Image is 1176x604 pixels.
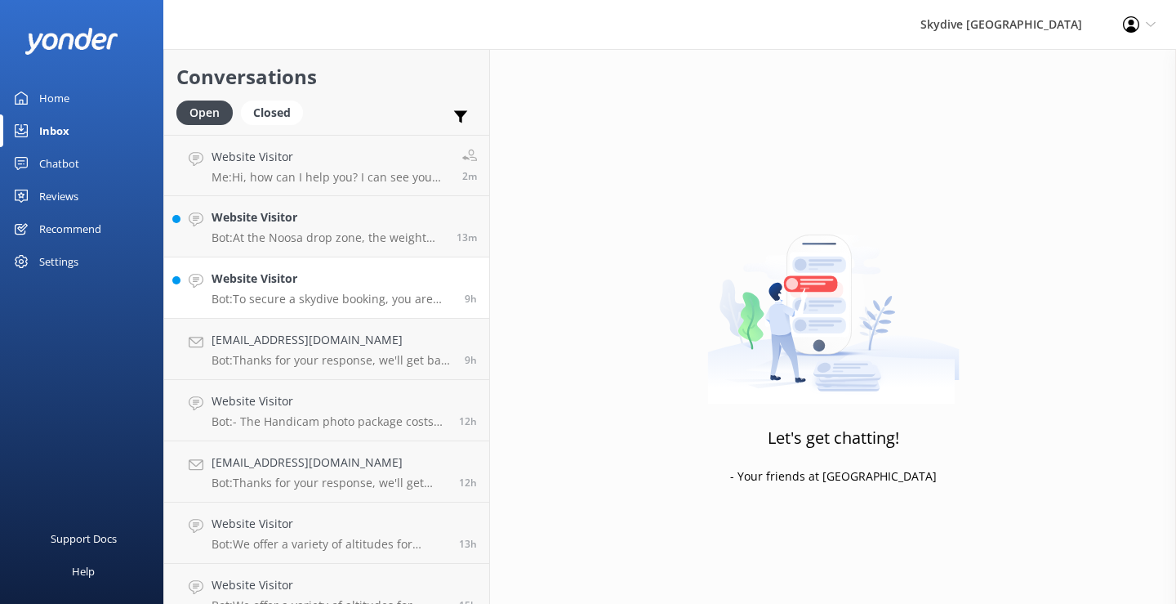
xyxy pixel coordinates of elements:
[212,170,450,185] p: Me: Hi, how can I help you? I can see you have booked with transfer from [GEOGRAPHIC_DATA], you w...
[164,257,489,319] a: Website VisitorBot:To secure a skydive booking, you are required to make full payment in advance....
[730,468,937,485] p: - Your friends at [GEOGRAPHIC_DATA]
[39,245,78,278] div: Settings
[212,331,452,349] h4: [EMAIL_ADDRESS][DOMAIN_NAME]
[176,103,241,121] a: Open
[212,148,450,166] h4: Website Visitor
[212,392,447,410] h4: Website Visitor
[212,515,447,533] h4: Website Visitor
[39,213,101,245] div: Recommend
[212,292,452,306] p: Bot: To secure a skydive booking, you are required to make full payment in advance. We offer vari...
[459,537,477,551] span: Sep 26 2025 05:34pm (UTC +10:00) Australia/Brisbane
[164,503,489,564] a: Website VisitorBot:We offer a variety of altitudes for skydiving, with all dropzones providing ju...
[459,414,477,428] span: Sep 26 2025 06:50pm (UTC +10:00) Australia/Brisbane
[24,28,118,55] img: yonder-white-logo.png
[164,441,489,503] a: [EMAIL_ADDRESS][DOMAIN_NAME]Bot:Thanks for your response, we'll get back to you as soon as we can...
[241,101,303,125] div: Closed
[39,82,69,114] div: Home
[707,200,960,405] img: artwork of a man stealing a conversation from at giant smartphone
[212,230,444,245] p: Bot: At the Noosa drop zone, the weight cut-off limit is typically between 110-115kgs. Customers ...
[176,101,233,125] div: Open
[465,292,477,306] span: Sep 26 2025 10:10pm (UTC +10:00) Australia/Brisbane
[164,196,489,257] a: Website VisitorBot:At the Noosa drop zone, the weight cut-off limit is typically between 110-115k...
[212,576,447,594] h4: Website Visitor
[39,180,78,213] div: Reviews
[241,103,311,121] a: Closed
[212,208,444,226] h4: Website Visitor
[768,425,899,451] h3: Let's get chatting!
[212,537,447,552] p: Bot: We offer a variety of altitudes for skydiving, with all dropzones providing jumps up to 15,0...
[164,319,489,380] a: [EMAIL_ADDRESS][DOMAIN_NAME]Bot:Thanks for your response, we'll get back to you as soon as we can...
[212,270,452,288] h4: Website Visitor
[459,476,477,490] span: Sep 26 2025 06:28pm (UTC +10:00) Australia/Brisbane
[465,353,477,367] span: Sep 26 2025 09:52pm (UTC +10:00) Australia/Brisbane
[39,147,79,180] div: Chatbot
[72,555,95,588] div: Help
[39,114,69,147] div: Inbox
[212,353,452,368] p: Bot: Thanks for your response, we'll get back to you as soon as we can during opening hours.
[212,476,447,490] p: Bot: Thanks for your response, we'll get back to you as soon as we can during opening hours.
[212,414,447,429] p: Bot: - The Handicam photo package costs $129 per person and includes photos of your entire experi...
[176,61,477,92] h2: Conversations
[462,169,477,183] span: Sep 27 2025 07:09am (UTC +10:00) Australia/Brisbane
[457,230,477,244] span: Sep 27 2025 06:58am (UTC +10:00) Australia/Brisbane
[212,454,447,472] h4: [EMAIL_ADDRESS][DOMAIN_NAME]
[164,380,489,441] a: Website VisitorBot:- The Handicam photo package costs $129 per person and includes photos of your...
[51,522,117,555] div: Support Docs
[164,135,489,196] a: Website VisitorMe:Hi, how can I help you? I can see you have booked with transfer from [GEOGRAPHI...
